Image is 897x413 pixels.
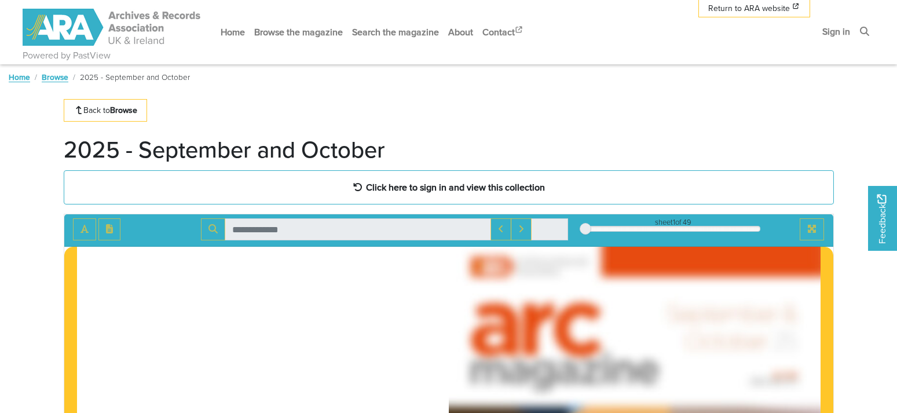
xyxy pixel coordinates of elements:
a: Click here to sign in and view this collection [64,170,834,204]
a: Browse the magazine [250,17,347,47]
h1: 2025 - September and October [64,136,385,163]
input: Search for [225,218,491,240]
a: ARA - ARC Magazine | Powered by PastView logo [23,2,202,53]
a: Browse [42,71,68,83]
button: Open transcription window [98,218,120,240]
span: Return to ARA website [708,2,790,14]
button: Previous Match [490,218,511,240]
button: Toggle text selection (Alt+T) [73,218,96,240]
a: Home [216,17,250,47]
img: ARA - ARC Magazine | Powered by PastView [23,9,202,46]
span: 1 [673,217,675,228]
strong: Browse [110,104,137,116]
a: Would you like to provide feedback? [868,186,897,251]
a: About [444,17,478,47]
span: 2025 - September and October [80,71,190,83]
span: Feedback [875,194,889,243]
a: Powered by PastView [23,49,111,63]
button: Next Match [511,218,532,240]
a: Back toBrowse [64,99,148,122]
a: Search the magazine [347,17,444,47]
button: Full screen mode [800,218,824,240]
a: Sign in [818,16,855,47]
div: sheet of 49 [585,217,760,228]
a: Home [9,71,30,83]
a: Contact [478,17,529,47]
button: Search [201,218,225,240]
strong: Click here to sign in and view this collection [366,181,545,193]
